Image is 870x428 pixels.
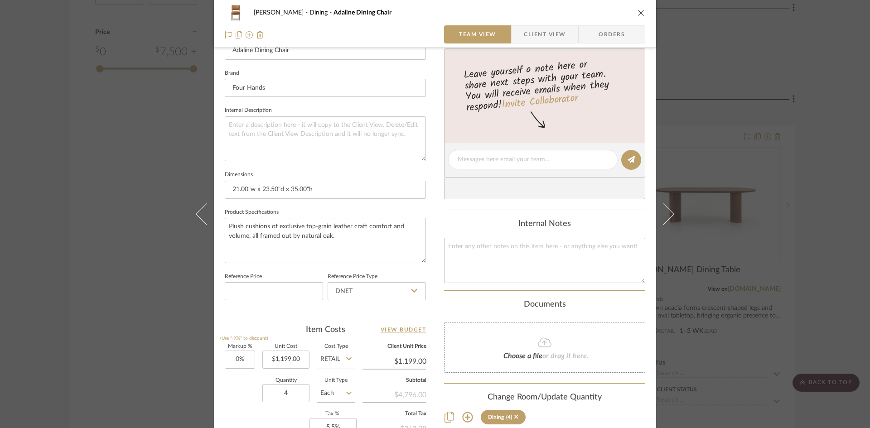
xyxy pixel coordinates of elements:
[317,378,355,383] label: Unit Type
[225,344,255,349] label: Markup %
[309,10,333,16] span: Dining
[225,173,253,177] label: Dimensions
[459,25,496,43] span: Team View
[309,412,355,416] label: Tax %
[262,378,309,383] label: Quantity
[225,42,426,60] input: Enter Item Name
[333,10,391,16] span: Adaline Dining Chair
[501,91,579,113] a: Invite Collaborator
[506,414,512,420] div: (4)
[444,300,645,310] div: Documents
[225,210,279,215] label: Product Specifications
[542,352,589,360] span: or drag it here.
[637,9,645,17] button: close
[317,344,355,349] label: Cost Type
[362,386,426,402] div: $4,796.00
[225,79,426,97] input: Enter Brand
[225,274,262,279] label: Reference Price
[362,378,426,383] label: Subtotal
[444,393,645,403] div: Change Room/Update Quantity
[225,71,239,76] label: Brand
[444,219,645,229] div: Internal Notes
[225,324,426,335] div: Item Costs
[262,344,309,349] label: Unit Cost
[524,25,565,43] span: Client View
[589,25,635,43] span: Orders
[381,324,426,335] a: View Budget
[503,352,542,360] span: Choose a file
[254,10,309,16] span: [PERSON_NAME]
[328,274,377,279] label: Reference Price Type
[225,108,272,113] label: Internal Description
[362,344,426,349] label: Client Unit Price
[225,4,246,22] img: 6acd75c2-7e57-43ac-a112-0653df7e5a67_48x40.jpg
[362,412,426,416] label: Total Tax
[488,414,504,420] div: Dining
[443,55,647,115] div: Leave yourself a note here or share next steps with your team. You will receive emails when they ...
[256,31,264,38] img: Remove from project
[225,181,426,199] input: Enter the dimensions of this item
